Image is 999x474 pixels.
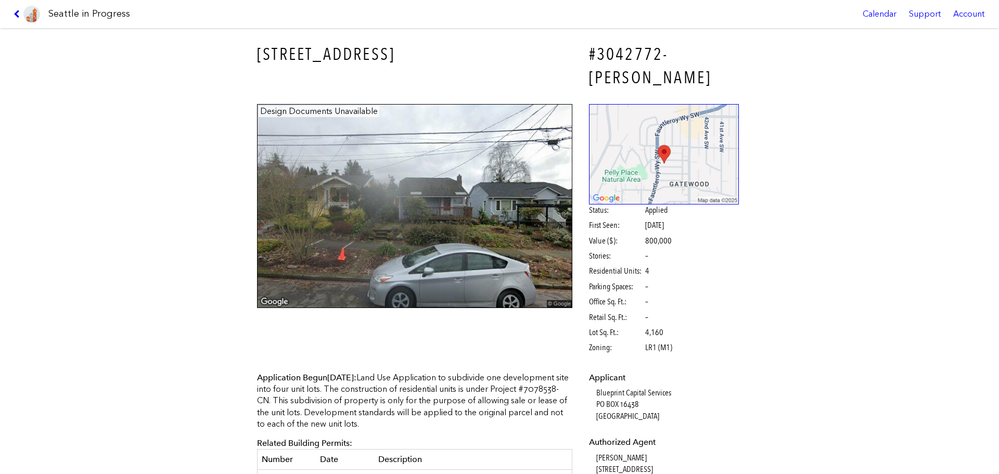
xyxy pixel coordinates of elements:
[327,373,354,382] span: [DATE]
[645,342,672,353] span: LR1 (M1)
[258,450,316,470] th: Number
[589,281,644,292] span: Parking Spaces:
[589,312,644,323] span: Retail Sq. Ft.:
[589,437,739,448] dt: Authorized Agent
[589,372,739,383] dt: Applicant
[645,265,649,277] span: 4
[374,450,572,470] th: Description
[257,373,356,382] span: Application Begun :
[589,235,644,247] span: Value ($):
[316,450,374,470] th: Date
[645,281,648,292] span: –
[589,342,644,353] span: Zoning:
[589,204,644,216] span: Status:
[645,235,672,247] span: 800,000
[589,104,739,204] img: staticmap
[645,204,668,216] span: Applied
[645,312,648,323] span: –
[257,104,572,309] img: 4351_SW_WILLOW_ST_SEATTLE.jpg
[596,387,739,422] dd: Blueprint Capital Services PO BOX 16438 [GEOGRAPHIC_DATA]
[645,250,648,262] span: –
[257,43,572,66] h3: [STREET_ADDRESS]
[645,327,663,338] span: 4,160
[589,43,739,89] h4: #3042772-[PERSON_NAME]
[23,6,40,22] img: favicon-96x96.png
[589,265,644,277] span: Residential Units:
[645,220,664,230] span: [DATE]
[257,438,352,448] span: Related Building Permits:
[589,296,644,308] span: Office Sq. Ft.:
[589,250,644,262] span: Stories:
[645,296,648,308] span: –
[257,372,572,430] p: Land Use Application to subdivide one development site into four unit lots. The construction of r...
[589,327,644,338] span: Lot Sq. Ft.:
[259,106,379,117] figcaption: Design Documents Unavailable
[48,7,130,20] h1: Seattle in Progress
[589,220,644,231] span: First Seen:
